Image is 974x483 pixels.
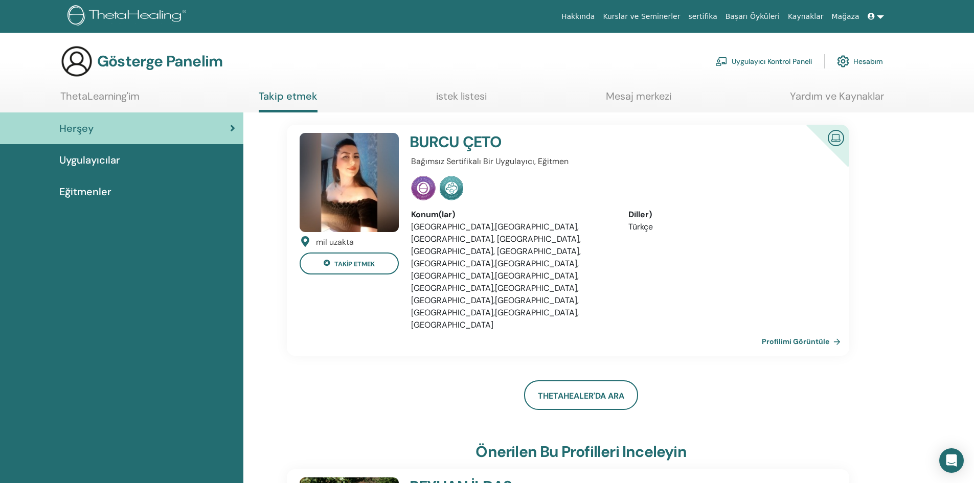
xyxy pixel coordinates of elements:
a: Uygulayıcı Kontrol Paneli [715,50,812,73]
font: Uygulayıcılar [59,153,120,167]
img: default.jpg [300,133,399,232]
a: Hakkında [557,7,599,26]
font: Bağımsız Sertifikalı Bir Uygulayıcı, Eğitmen [411,156,569,167]
a: Başarı Öyküleri [721,7,784,26]
font: Kaynaklar [788,12,824,20]
a: Mağaza [827,7,863,26]
font: Türkçe [628,221,653,232]
img: logo.png [67,5,190,28]
font: istek listesi [436,89,487,103]
font: Takip etmek [259,89,318,103]
font: Uygulayıcı Kontrol Paneli [732,57,812,66]
font: Profilimi Görüntüle [762,337,829,347]
font: Mesaj merkezi [606,89,671,103]
img: Sertifikalı Çevrimiçi Eğitim [824,126,848,149]
font: Başarı Öyküleri [726,12,780,20]
font: ÇETO [463,132,502,152]
font: BURCU [410,132,460,152]
font: Konum(lar) [411,209,455,220]
font: sertifika [688,12,717,20]
font: Mağaza [831,12,859,20]
a: Profilimi Görüntüle [762,331,845,352]
font: Önerilen bu profilleri inceleyin [475,442,686,462]
font: [GEOGRAPHIC_DATA],[GEOGRAPHIC_DATA], [GEOGRAPHIC_DATA], [GEOGRAPHIC_DATA], [GEOGRAPHIC_DATA], [GE... [411,221,581,330]
a: Mesaj merkezi [606,90,671,110]
a: Kaynaklar [784,7,828,26]
a: ThetaLearning'im [60,90,140,110]
img: generic-user-icon.jpg [60,45,93,78]
font: Eğitmenler [59,185,111,198]
font: Yardım ve Kaynaklar [790,89,884,103]
div: Sertifikalı Çevrimiçi Eğitim [790,125,849,183]
font: takip etmek [334,260,375,268]
img: chalkboard-teacher.svg [715,57,728,66]
a: Takip etmek [259,90,318,112]
a: Yardım ve Kaynaklar [790,90,884,110]
a: Hesabım [837,50,883,73]
div: Intercom Messenger'ı açın [939,448,964,473]
font: Hakkında [561,12,595,20]
img: cog.svg [837,53,849,70]
font: Herşey [59,122,94,135]
font: Diller) [628,209,652,220]
font: mil uzakta [316,237,354,247]
a: ThetaHealer'da Ara [524,380,638,410]
font: ThetaLearning'im [60,89,140,103]
a: sertifika [684,7,721,26]
font: ThetaHealer'da Ara [538,390,624,401]
a: istek listesi [436,90,487,110]
a: Kurslar ve Seminerler [599,7,684,26]
font: Gösterge Panelim [97,51,222,71]
font: Kurslar ve Seminerler [603,12,680,20]
font: Hesabım [853,57,883,66]
button: takip etmek [300,252,399,274]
